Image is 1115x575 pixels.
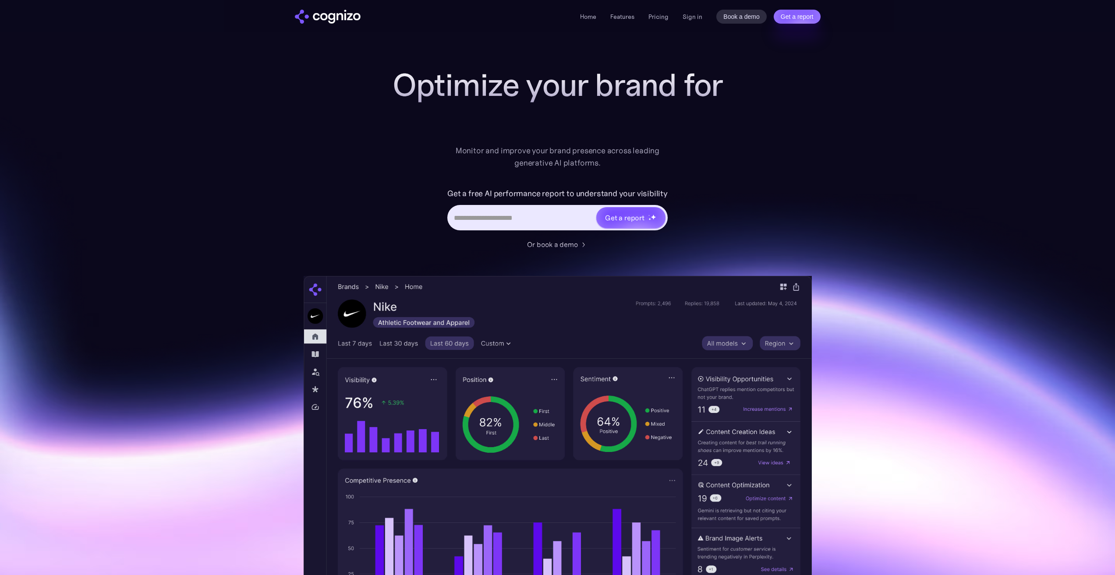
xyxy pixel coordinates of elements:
[774,10,821,24] a: Get a report
[527,239,588,250] a: Or book a demo
[610,13,634,21] a: Features
[527,239,578,250] div: Or book a demo
[648,215,650,216] img: star
[580,13,596,21] a: Home
[382,67,733,102] h1: Optimize your brand for
[605,212,644,223] div: Get a report
[716,10,767,24] a: Book a demo
[648,13,669,21] a: Pricing
[295,10,361,24] img: cognizo logo
[295,10,361,24] a: home
[447,187,668,201] label: Get a free AI performance report to understand your visibility
[450,145,665,169] div: Monitor and improve your brand presence across leading generative AI platforms.
[651,214,656,220] img: star
[648,218,651,221] img: star
[683,11,702,22] a: Sign in
[595,206,666,229] a: Get a reportstarstarstar
[447,187,668,235] form: Hero URL Input Form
